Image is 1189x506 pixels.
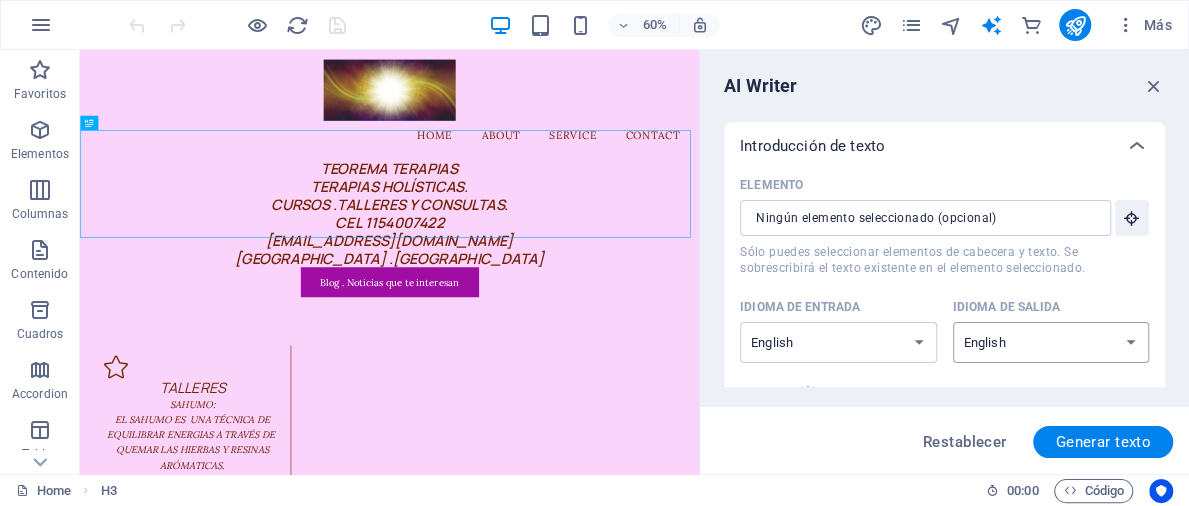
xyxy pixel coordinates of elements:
[979,13,1003,37] button: text_generator
[1115,200,1149,236] button: ElementoSólo puedes seleccionar elementos de cabecera y texto. Se sobrescribirá el texto existent...
[1019,13,1043,37] button: commerce
[1149,479,1173,503] button: Usercentrics
[740,299,860,315] p: Idioma de entrada
[1055,434,1151,450] span: Generar texto
[12,386,68,402] p: Accordion
[16,479,71,503] a: Haz clic para cancelar la selección y doble clic para abrir páginas
[939,13,963,37] button: navigator
[953,322,1150,363] select: Idioma de salida
[1064,14,1087,37] i: Publicar
[1054,479,1133,503] button: Código
[860,14,883,37] i: Diseño (Ctrl+Alt+Y)
[740,177,803,193] p: Elemento
[285,13,309,37] button: reload
[1059,9,1091,41] button: publish
[900,14,923,37] i: Páginas (Ctrl+Alt+S)
[14,86,66,102] p: Favoritos
[1033,426,1173,458] button: Generar texto
[609,13,680,37] button: 60%
[1115,15,1172,35] span: Más
[912,426,1018,458] button: Restablecer
[740,322,937,363] select: Idioma de entrada
[740,244,1149,276] span: Sólo puedes seleccionar elementos de cabecera y texto. Se sobrescribirá el texto existente en el ...
[286,14,309,37] i: Volver a cargar página
[245,13,269,37] button: Haz clic para salir del modo de previsualización y seguir editando
[953,299,1061,315] p: Idioma de salida
[11,146,69,162] p: Elementos
[1107,9,1180,41] button: Más
[740,136,885,156] p: Introducción de texto
[101,479,117,503] nav: breadcrumb
[101,479,117,503] span: Haz clic para seleccionar y doble clic para editar
[1020,14,1043,37] i: Comercio
[724,122,1165,170] div: Introducción de texto
[691,16,709,34] i: Al redimensionar, ajustar el nivel de zoom automáticamente para ajustarse al dispositivo elegido.
[11,266,68,282] p: Contenido
[923,434,1007,450] span: Restablecer
[22,446,59,462] p: Tablas
[724,74,797,98] h6: AI Writer
[986,479,1039,503] h6: Tiempo de la sesión
[980,14,1003,37] i: AI Writer
[1007,479,1038,503] span: 00 00
[859,13,883,37] button: design
[12,206,69,222] p: Columnas
[740,386,819,402] p: Descripción
[639,13,671,37] h6: 60%
[1021,483,1024,498] span: :
[740,200,1097,236] input: ElementoSólo puedes seleccionar elementos de cabecera y texto. Se sobrescribirá el texto existent...
[17,326,64,342] p: Cuadros
[1063,479,1124,503] span: Código
[899,13,923,37] button: pages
